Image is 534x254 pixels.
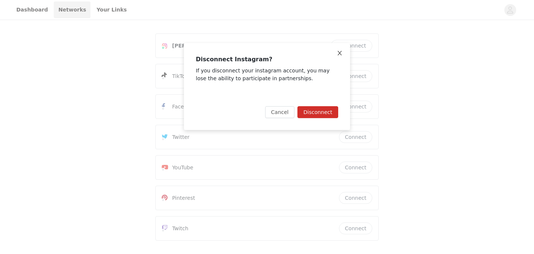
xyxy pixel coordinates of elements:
[297,106,338,118] button: Disconnect
[265,106,294,118] button: Cancel
[196,55,338,64] h3: Disconnect Instagram?
[329,43,350,64] button: Close
[196,67,338,82] p: If you disconnect your instagram account, you may lose the ability to participate in partnerships.
[337,50,343,56] i: icon: close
